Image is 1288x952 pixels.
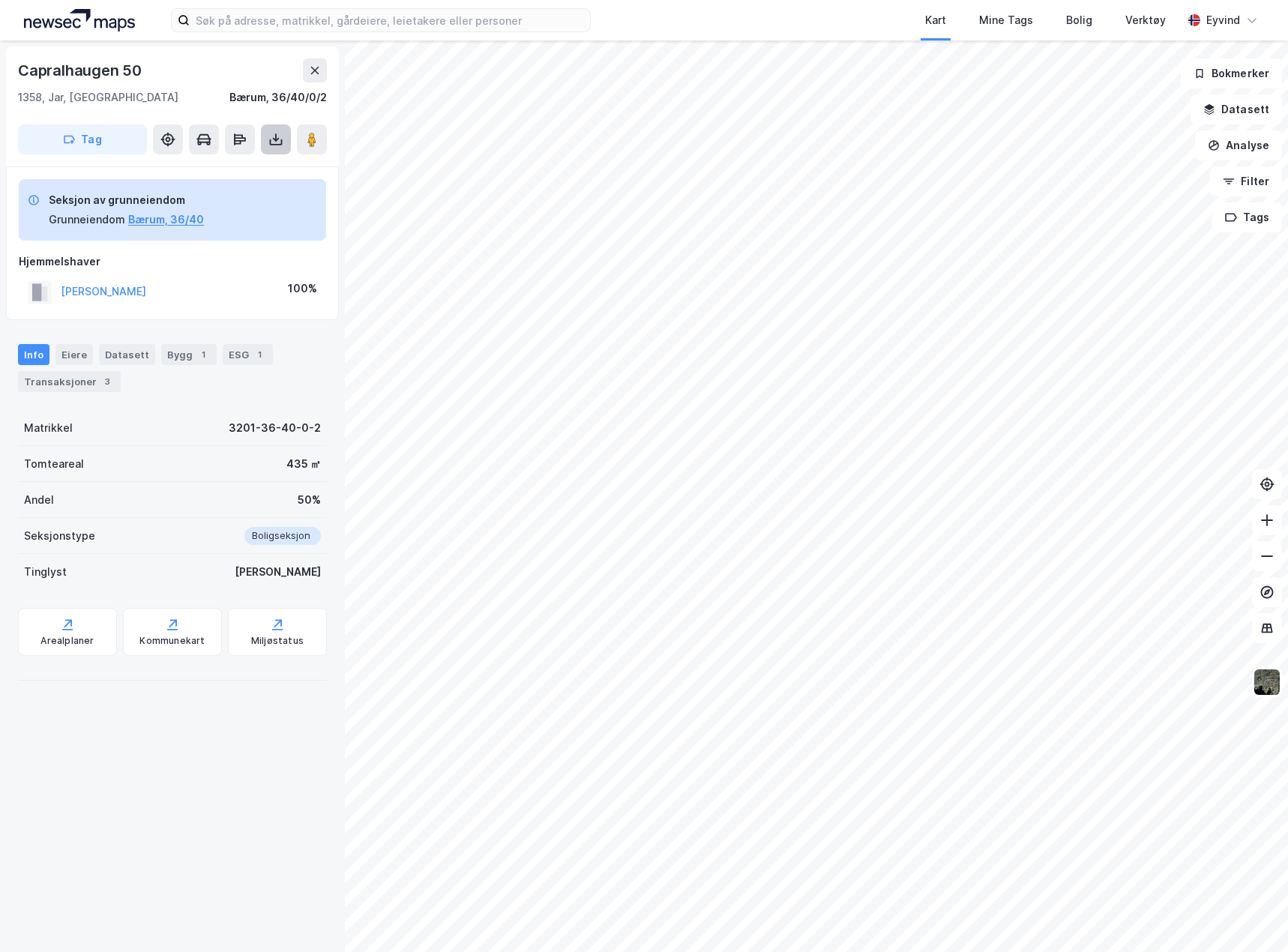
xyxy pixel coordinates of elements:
img: 9k= [1253,668,1281,696]
div: 3 [100,374,115,389]
iframe: Chat Widget [1213,880,1288,952]
div: 3201-36-40-0-2 [229,419,321,437]
button: Tags [1212,202,1282,232]
div: Andel [24,491,54,509]
div: 1358, Jar, [GEOGRAPHIC_DATA] [18,88,178,106]
div: Tinglyst [24,563,67,581]
div: Kontrollprogram for chat [1213,880,1288,952]
input: Søk på adresse, matrikkel, gårdeiere, leietakere eller personer [190,9,590,31]
img: logo.a4113a55bc3d86da70a041830d287a7e.svg [24,9,135,31]
div: Eiere [55,344,93,365]
div: 100% [288,280,317,298]
div: Matrikkel [24,419,73,437]
div: 1 [196,347,211,362]
div: 1 [252,347,267,362]
div: Arealplaner [40,635,94,647]
div: 50% [298,491,321,509]
div: Seksjon av grunneiendom [49,191,204,209]
div: Tomteareal [24,455,84,473]
div: Seksjonstype [24,527,95,545]
div: Grunneiendom [49,211,125,229]
div: Mine Tags [979,11,1033,29]
div: Kommunekart [139,635,205,647]
div: [PERSON_NAME] [235,563,321,581]
div: Verktøy [1125,11,1166,29]
div: 435 ㎡ [286,455,321,473]
div: ESG [223,344,273,365]
div: Bygg [161,344,217,365]
div: Info [18,344,49,365]
div: Kart [925,11,946,29]
div: Capralhaugen 50 [18,58,145,82]
button: Tag [18,124,147,154]
div: Datasett [99,344,155,365]
div: Transaksjoner [18,371,121,392]
button: Bokmerker [1181,58,1282,88]
button: Filter [1210,166,1282,196]
button: Analyse [1195,130,1282,160]
div: Hjemmelshaver [19,253,326,271]
div: Miljøstatus [251,635,304,647]
div: Bærum, 36/40/0/2 [229,88,327,106]
div: Eyvind [1206,11,1240,29]
button: Datasett [1191,94,1282,124]
div: Bolig [1066,11,1092,29]
button: Bærum, 36/40 [128,211,204,229]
